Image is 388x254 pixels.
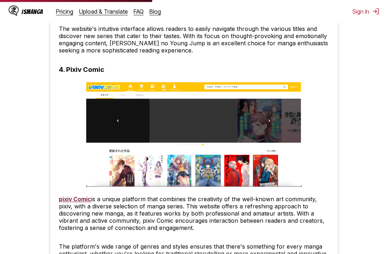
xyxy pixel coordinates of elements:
p: is a unique platform that combines the creativity of the well-known art community, pixiv, with a ... [59,195,329,231]
button: Sign In [352,8,379,15]
img: IsManga Logo [9,6,19,16]
div: IsManga [22,8,43,15]
a: pixiv Comic [59,195,91,203]
a: FAQ [134,8,144,15]
img: Sign out [372,8,379,15]
a: Blog [149,8,161,15]
a: Upload & Translate [79,8,128,15]
p: The website's intuitive interface allows readers to easily navigate through the various titles an... [59,25,329,54]
a: IsManga LogoIsManga [9,6,56,17]
h3: 4. Pixiv Comic [59,65,104,74]
a: Pricing [56,8,73,15]
img: Pixiv Comic [86,82,302,187]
